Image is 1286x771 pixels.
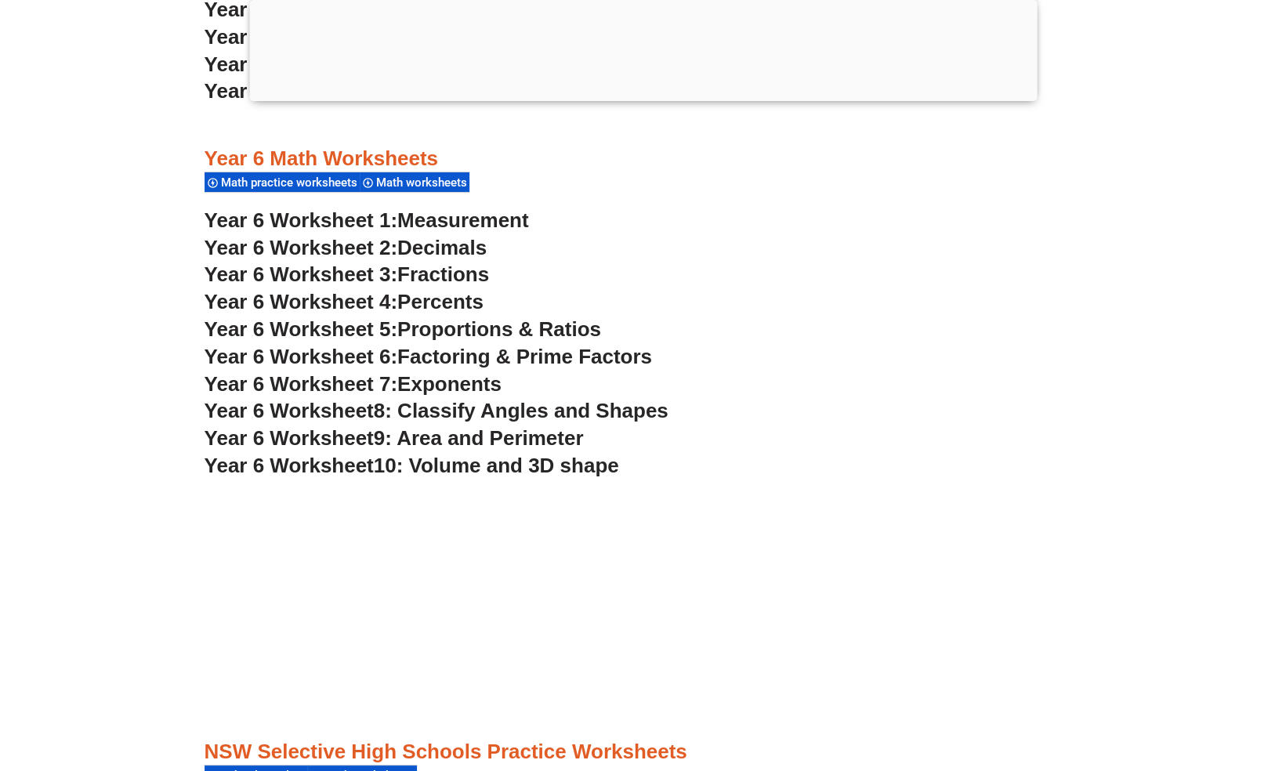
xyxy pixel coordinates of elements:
span: Year 6 Worksheet 6: [205,345,398,368]
a: Year 6 Worksheet 1:Measurement [205,208,529,232]
span: Fractions [397,262,489,286]
span: Factoring & Prime Factors [397,345,652,368]
span: Exponents [397,372,502,396]
span: Math practice worksheets [221,176,362,190]
div: Math practice worksheets [205,172,360,193]
a: Year 6 Worksheet 2:Decimals [205,236,487,259]
a: Year 6 Worksheet9: Area and Perimeter [205,426,584,450]
a: Year 6 Worksheet 4:Percents [205,290,484,313]
span: Year 6 Worksheet [205,426,374,450]
a: Year 6 Worksheet10: Volume and 3D shape [205,454,619,477]
span: Year 6 Worksheet 5: [205,317,398,341]
span: Percents [397,290,484,313]
a: Year 6 Worksheet8: Classify Angles and Shapes [205,399,668,422]
a: Year 6 Worksheet 6:Factoring & Prime Factors [205,345,652,368]
a: Year 5 Worksheet 8: Factoring [205,25,496,49]
a: Year 6 Worksheet 3:Fractions [205,262,489,286]
span: 9: Area and Perimeter [374,426,584,450]
span: Decimals [397,236,487,259]
span: Year 6 Worksheet 1: [205,208,398,232]
span: Math worksheets [376,176,472,190]
iframe: Advertisement [173,495,1114,715]
span: Year 6 Worksheet 2: [205,236,398,259]
a: Year 6 Worksheet 5:Proportions & Ratios [205,317,601,341]
span: Proportions & Ratios [397,317,601,341]
h3: Year 6 Math Worksheets [205,146,1082,172]
span: 10: Volume and 3D shape [374,454,619,477]
div: Math worksheets [360,172,469,193]
a: Year 6 Worksheet 7:Exponents [205,372,502,396]
span: Measurement [397,208,529,232]
span: Year 6 Worksheet 3: [205,262,398,286]
span: Year 6 Worksheet 7: [205,372,398,396]
span: Year 6 Worksheet 4: [205,290,398,313]
a: Year 5 Worksheet 10: Fractions [205,79,506,103]
h3: NSW Selective High Schools Practice Worksheets [205,739,1082,766]
span: 8: Classify Angles and Shapes [374,399,668,422]
span: Year 6 Worksheet [205,399,374,422]
a: Year 5 Worksheet 9: Decimals [205,52,493,76]
iframe: Chat Widget [1025,594,1286,771]
span: Year 6 Worksheet [205,454,374,477]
